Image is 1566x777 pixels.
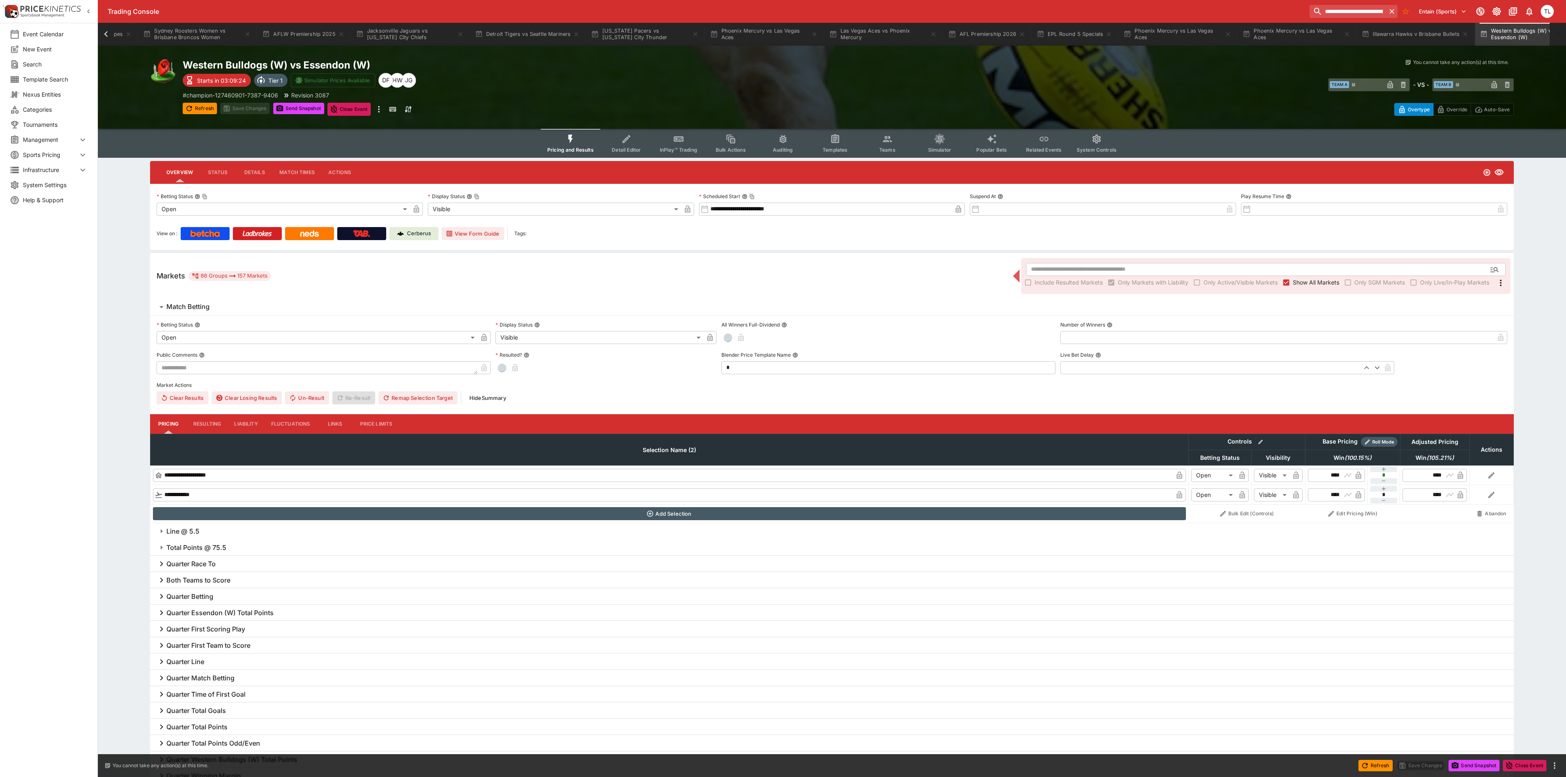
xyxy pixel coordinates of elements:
button: Overview [160,163,199,182]
button: Betting Status [195,322,200,328]
button: Live Bet Delay [1095,352,1101,358]
p: Blender Price Template Name [721,351,791,358]
button: Add Selection [153,507,1186,520]
span: Tournaments [23,120,88,129]
div: Show/hide Price Roll mode configuration. [1361,437,1398,447]
label: Tags: [514,227,526,240]
p: Play Resume Time [1241,193,1284,200]
div: David Foster [378,73,393,88]
span: Only SGM Markets [1354,278,1405,287]
button: Overtype [1394,103,1433,116]
h2: Copy To Clipboard [183,59,848,71]
h6: Quarter Match Betting [166,674,234,682]
button: EPL Round 5 Specials [1032,23,1117,46]
button: Notifications [1522,4,1537,19]
span: Re-Result [332,391,375,404]
span: Only Active/Visible Markets [1203,278,1278,287]
button: Betting StatusCopy To Clipboard [195,194,200,199]
div: Visible [428,203,681,216]
button: Copy To Clipboard [749,194,755,199]
button: Clear Losing Results [212,391,282,404]
img: Cerberus [397,230,404,237]
div: Open [1191,469,1236,482]
h6: Line @ 5.5 [166,527,199,536]
button: Number of Winners [1107,322,1113,328]
span: Win(100.15%) [1325,453,1380,463]
button: Un-Result [285,391,329,404]
p: Number of Winners [1060,321,1105,328]
button: Bulk edit [1255,437,1266,447]
div: Trent Lewis [1541,5,1554,18]
th: Controls [1188,434,1305,450]
h6: Both Teams to Score [166,576,230,585]
button: Edit Pricing (Win) [1307,507,1398,520]
a: Cerberus [389,227,438,240]
h6: Quarter Total Goals [166,706,226,715]
p: Cerberus [407,230,431,238]
span: InPlay™ Trading [660,147,697,153]
img: australian_rules.png [150,59,176,85]
button: Match Betting [150,299,1514,315]
h5: Markets [157,271,185,280]
span: Bulk Actions [716,147,746,153]
span: Show All Markets [1293,278,1339,287]
h6: Quarter Essendon (W) Total Points [166,609,274,617]
span: Selection Name (2) [634,445,705,455]
span: Nexus Entities [23,90,88,99]
span: Only Live/In-Play Markets [1420,278,1489,287]
button: Connected to PK [1473,4,1488,19]
h6: Quarter Betting [166,592,213,601]
em: ( 100.15 %) [1345,453,1371,463]
span: Infrastructure [23,166,78,174]
span: Related Events [1026,147,1062,153]
div: Base Pricing [1319,437,1361,447]
p: Display Status [495,321,533,328]
button: Send Snapshot [1449,760,1500,771]
p: All Winners Full-Dividend [721,321,780,328]
button: Toggle light/dark mode [1489,4,1504,19]
span: Team B [1434,81,1453,88]
button: AFL Premiership 2026 [943,23,1030,46]
button: Trent Lewis [1538,2,1556,20]
span: Categories [23,105,88,114]
button: Clear Results [157,391,208,404]
button: Details [236,163,273,182]
span: Win(105.21%) [1407,453,1463,463]
div: Visible [495,331,703,344]
button: Play Resume Time [1286,194,1292,199]
em: ( 105.21 %) [1427,453,1454,463]
button: Documentation [1506,4,1520,19]
h6: Quarter Total Points [166,723,228,731]
button: Las Vegas Aces vs Phoenix Mercury [824,23,942,46]
span: Teams [879,147,896,153]
p: You cannot take any action(s) at this time. [113,762,208,769]
span: Roll Mode [1369,439,1398,446]
button: Detroit Tigers vs Seattle Mariners [470,23,585,46]
button: Status [199,163,236,182]
button: Total Points @ 75.5 [150,539,1514,556]
div: Harry Walker [390,73,405,88]
button: Public Comments [199,352,205,358]
span: New Event [23,45,88,53]
h6: Quarter First Scoring Play [166,625,245,634]
span: Include Resulted Markets [1035,278,1103,287]
button: Simulator Prices Available [291,73,375,87]
p: Betting Status [157,193,193,200]
span: System Settings [23,181,88,189]
button: View Form Guide [442,227,504,240]
button: more [1550,761,1559,770]
span: Templates [823,147,847,153]
h6: Quarter Time of First Goal [166,690,246,699]
button: AFLW Premiership 2025 [257,23,349,46]
button: Refresh [1358,760,1393,771]
button: Scheduled StartCopy To Clipboard [742,194,748,199]
button: Phoenix Mercury vs Las Vegas Aces [705,23,823,46]
span: Pricing and Results [547,147,594,153]
h6: Total Points @ 75.5 [166,543,226,552]
button: Override [1433,103,1471,116]
button: Line @ 5.5 [150,523,1514,539]
img: Sportsbook Management [20,13,64,17]
button: No Bookmarks [1399,5,1412,18]
button: Bulk Edit (Controls) [1191,507,1303,520]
